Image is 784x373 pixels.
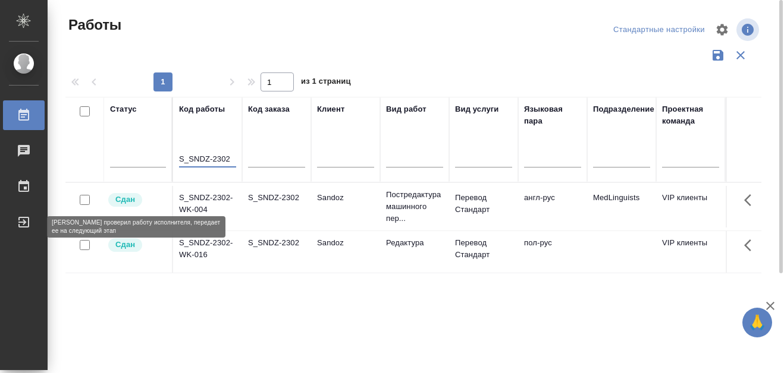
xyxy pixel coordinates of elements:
td: VIP клиенты [656,186,725,227]
button: Здесь прячутся важные кнопки [737,231,766,260]
button: Здесь прячутся важные кнопки [737,186,766,214]
div: Проектная команда [662,103,719,127]
div: split button [610,21,708,39]
div: Код работы [179,103,225,115]
td: VIP клиенты [656,231,725,273]
p: Сдан [115,194,135,206]
p: Sandoz [317,237,374,249]
td: S_SNDZ-2302-WK-004 [173,186,242,227]
div: Клиент [317,103,344,115]
button: Сбросить фильтры [729,44,752,67]
span: Посмотреть информацию [736,18,761,41]
div: Код заказа [248,103,290,115]
span: 🙏 [747,310,767,335]
p: Перевод Стандарт [455,237,512,261]
div: Подразделение [593,103,654,115]
div: Менеджер проверил работу исполнителя, передает ее на следующий этап [107,237,166,253]
p: Постредактура машинного пер... [386,189,443,225]
div: Языковая пара [524,103,581,127]
td: S_SNDZ-2302-WK-016 [173,231,242,273]
div: Вид услуги [455,103,499,115]
span: из 1 страниц [301,74,351,91]
span: Настроить таблицу [708,15,736,44]
div: Вид работ [386,103,427,115]
p: Перевод Стандарт [455,192,512,216]
span: Работы [65,15,121,34]
p: Редактура [386,237,443,249]
button: Сохранить фильтры [707,44,729,67]
p: Сдан [115,239,135,251]
td: пол-рус [518,231,587,273]
p: Sandoz [317,192,374,204]
td: англ-рус [518,186,587,227]
button: 🙏 [742,308,772,337]
div: S_SNDZ-2302 [248,192,305,204]
div: S_SNDZ-2302 [248,237,305,249]
div: Статус [110,103,137,115]
td: MedLinguists [587,186,656,227]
